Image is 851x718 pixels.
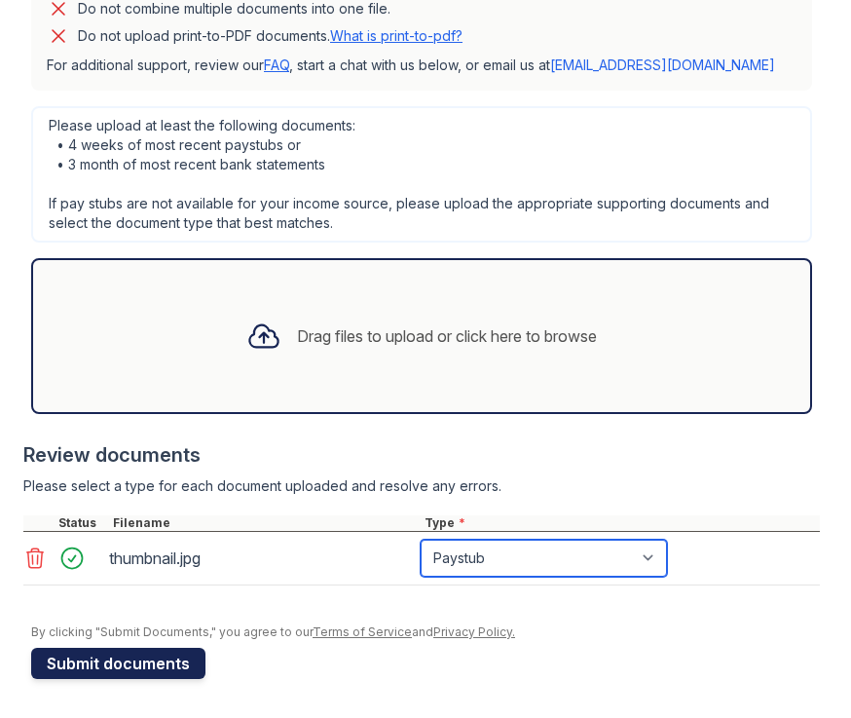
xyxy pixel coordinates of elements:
div: Review documents [23,441,820,469]
div: By clicking "Submit Documents," you agree to our and [31,624,820,640]
a: FAQ [264,57,289,73]
div: thumbnail.jpg [109,543,413,574]
div: Please select a type for each document uploaded and resolve any errors. [23,476,820,496]
div: Please upload at least the following documents: • 4 weeks of most recent paystubs or • 3 month of... [31,106,812,243]
a: [EMAIL_ADDRESS][DOMAIN_NAME] [550,57,775,73]
div: Status [55,515,109,531]
a: Privacy Policy. [433,624,515,639]
a: What is print-to-pdf? [330,27,462,44]
p: For additional support, review our , start a chat with us below, or email us at [47,56,796,75]
div: Filename [109,515,421,531]
div: Type [421,515,820,531]
a: Terms of Service [313,624,412,639]
p: Do not upload print-to-PDF documents. [78,26,462,46]
div: Drag files to upload or click here to browse [297,324,597,348]
button: Submit documents [31,648,205,679]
